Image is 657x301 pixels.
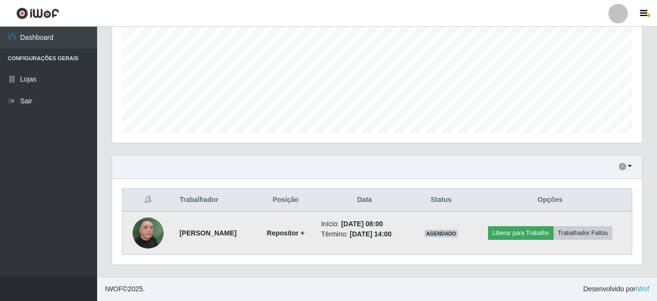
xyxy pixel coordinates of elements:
[105,284,145,294] span: © 2025 .
[321,219,408,229] li: Início:
[341,220,383,228] time: [DATE] 08:00
[315,189,414,212] th: Data
[636,285,649,293] a: iWof
[414,189,468,212] th: Status
[133,205,164,261] img: 1741788345526.jpeg
[180,229,236,237] strong: [PERSON_NAME]
[583,284,649,294] span: Desenvolvido por
[469,189,632,212] th: Opções
[105,285,123,293] span: IWOF
[16,7,59,19] img: CoreUI Logo
[488,226,554,240] button: Liberar para Trabalho
[267,229,304,237] strong: Repositor +
[321,229,408,239] li: Término:
[256,189,315,212] th: Posição
[554,226,612,240] button: Trabalhador Faltou
[174,189,256,212] th: Trabalhador
[424,230,458,237] span: AGENDADO
[350,230,391,238] time: [DATE] 14:00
